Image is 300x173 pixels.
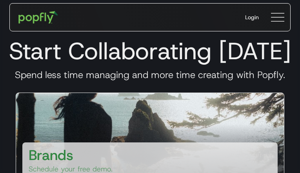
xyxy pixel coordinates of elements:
[245,13,259,21] div: Login
[13,5,64,29] a: home
[6,37,294,65] h1: Start Collaborating [DATE]
[239,7,265,27] a: Login
[6,69,294,81] h3: Spend less time managing and more time creating with Popfly.
[29,146,73,164] h3: Brands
